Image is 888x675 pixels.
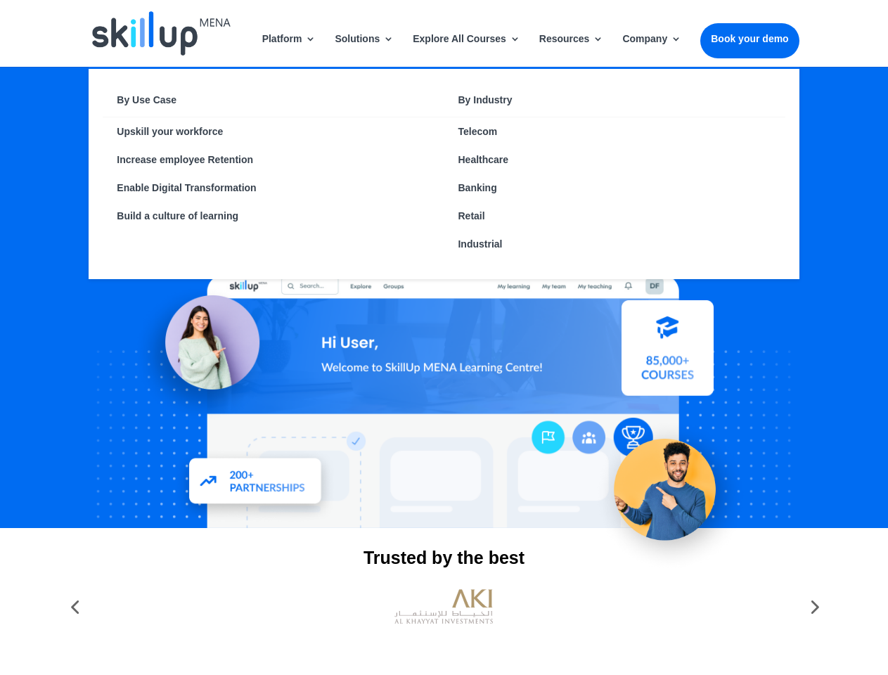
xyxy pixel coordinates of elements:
[413,34,520,67] a: Explore All Courses
[174,444,337,521] img: Partners - SkillUp Mena
[654,523,888,675] iframe: Chat Widget
[89,549,799,574] h2: Trusted by the best
[444,230,785,258] a: Industrial
[103,90,444,117] a: By Use Case
[103,202,444,230] a: Build a culture of learning
[103,117,444,146] a: Upskill your workforce
[262,34,316,67] a: Platform
[444,174,785,202] a: Banking
[335,34,394,67] a: Solutions
[103,174,444,202] a: Enable Digital Transformation
[700,23,799,54] a: Book your demo
[92,11,230,56] img: Skillup Mena
[444,146,785,174] a: Healthcare
[444,90,785,117] a: By Industry
[444,117,785,146] a: Telecom
[444,202,785,230] a: Retail
[394,582,493,631] img: al khayyat investments logo
[539,34,604,67] a: Resources
[593,409,749,565] img: Upskill your workforce - SkillUp
[103,146,444,174] a: Increase employee Retention
[622,34,681,67] a: Company
[622,306,714,401] img: Courses library - SkillUp MENA
[131,280,274,422] img: Learning Management Solution - SkillUp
